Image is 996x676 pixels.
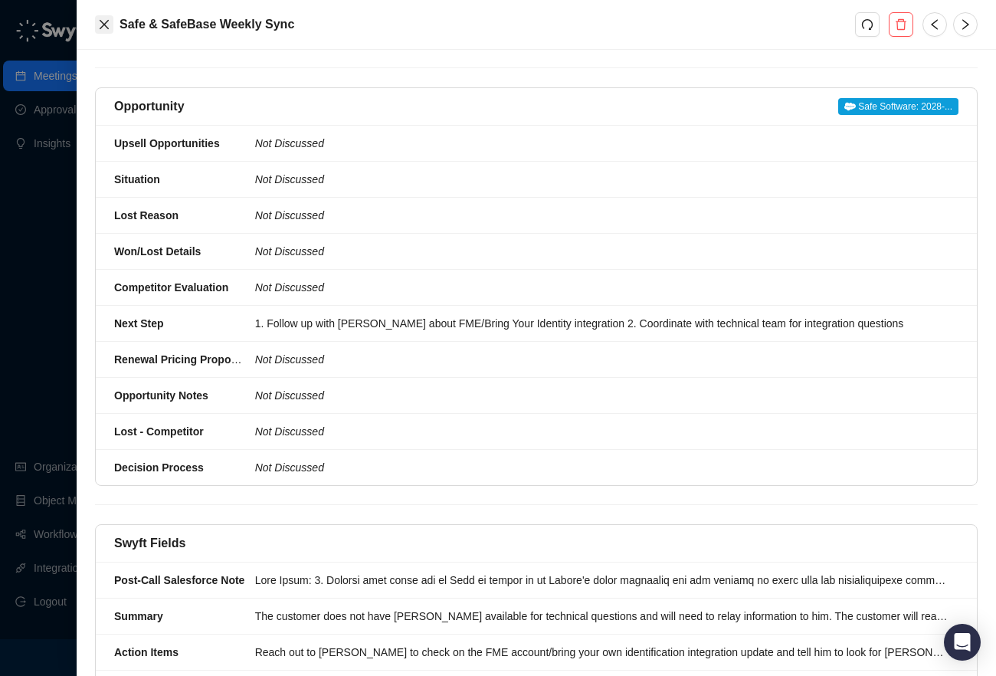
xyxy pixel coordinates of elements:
[114,209,179,222] strong: Lost Reason
[95,15,113,34] button: Close
[255,173,324,185] i: Not Discussed
[98,18,110,31] span: close
[255,572,949,589] div: Lore Ipsum: 3. Dolorsi amet conse adi el Sedd ei tempor in ut Labore'e dolor magnaaliq eni adm ve...
[255,281,324,294] i: Not Discussed
[838,98,958,115] span: Safe Software: 2028-...
[114,646,179,658] strong: Action Items
[944,624,981,661] div: Open Intercom Messenger
[114,574,244,586] strong: Post-Call Salesforce Note
[114,245,201,258] strong: Won/Lost Details
[114,317,164,330] strong: Next Step
[861,18,873,31] span: redo
[114,353,246,366] strong: Renewal Pricing Proposal
[114,461,204,474] strong: Decision Process
[255,461,324,474] i: Not Discussed
[838,97,958,116] a: Safe Software: 2028-...
[114,137,220,149] strong: Upsell Opportunities
[114,281,228,294] strong: Competitor Evaluation
[255,315,949,332] div: 1. Follow up with [PERSON_NAME] about FME/Bring Your Identity integration 2. Coordinate with tech...
[255,245,324,258] i: Not Discussed
[114,97,185,116] h5: Opportunity
[114,610,163,622] strong: Summary
[120,15,855,34] h5: Safe & SafeBase Weekly Sync
[255,389,324,402] i: Not Discussed
[959,18,971,31] span: right
[895,18,907,31] span: delete
[255,644,949,661] div: Reach out to [PERSON_NAME] to check on the FME account/bring your own identification integration ...
[255,608,949,625] div: The customer does not have [PERSON_NAME] available for technical questions and will need to relay...
[114,389,208,402] strong: Opportunity Notes
[114,173,160,185] strong: Situation
[255,353,324,366] i: Not Discussed
[929,18,941,31] span: left
[255,425,324,438] i: Not Discussed
[255,209,324,222] i: Not Discussed
[114,534,185,553] h5: Swyft Fields
[255,137,324,149] i: Not Discussed
[114,425,204,438] strong: Lost - Competitor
